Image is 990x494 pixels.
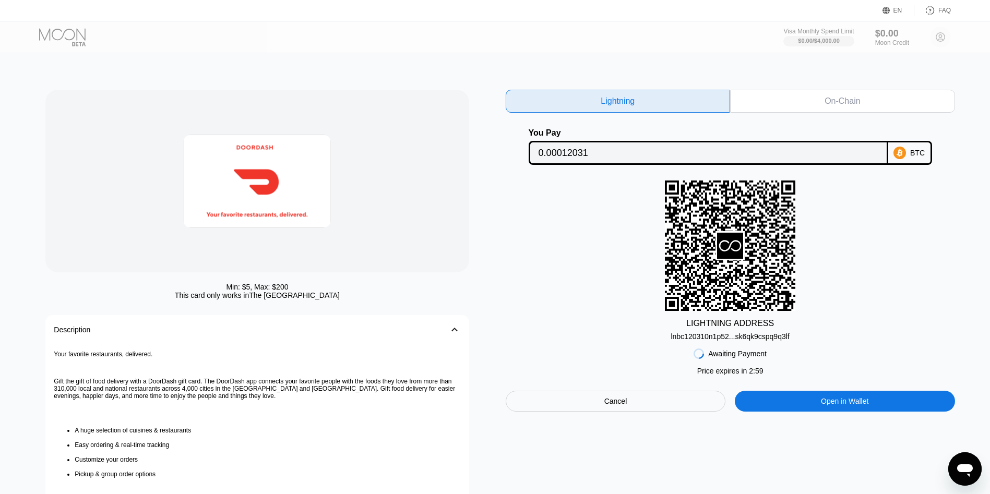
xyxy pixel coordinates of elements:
li: A huge selection of cuisines & restaurants [75,427,460,434]
div: lnbc120310n1p52...sk6qk9cspq9q3lf [671,328,789,341]
div: lnbc120310n1p52...sk6qk9cspq9q3lf [671,332,789,341]
div: Price expires in [697,367,764,375]
li: Pickup & group order options [75,471,460,478]
div: You Pay [529,128,888,138]
div: LIGHTNING ADDRESS [686,319,774,328]
div: BTC [910,149,925,157]
div: Cancel [604,396,627,406]
div: Lightning [506,90,731,113]
iframe: Button to launch messaging window [948,452,982,486]
div: On-Chain [825,96,860,106]
div: On-Chain [730,90,955,113]
li: Customize your orders [75,456,460,463]
div: 󰅀 [448,323,461,336]
div: EN [882,5,914,16]
div: Open in Wallet [821,396,868,406]
div: Open in Wallet [735,391,955,412]
div: $0.00 / $4,000.00 [798,38,840,44]
div: Awaiting Payment [708,350,767,358]
div: Visa Monthly Spend Limit$0.00/$4,000.00 [783,28,854,46]
div: You PayBTC [506,128,955,165]
span: 2 : 59 [749,367,763,375]
li: Easy ordering & real-time tracking [75,441,460,449]
p: Your favorite restaurants, delivered. [54,351,460,358]
div: FAQ [914,5,951,16]
div: Description [54,326,90,334]
div: FAQ [938,7,951,14]
div: EN [893,7,902,14]
div: Min: $ 5 , Max: $ 200 [226,283,288,291]
p: Gift the gift of food delivery with a DoorDash gift card. The DoorDash app connects your favorite... [54,378,460,400]
div: Visa Monthly Spend Limit [783,28,854,35]
div: Lightning [601,96,635,106]
div: Cancel [506,391,726,412]
div: This card only works in The [GEOGRAPHIC_DATA] [175,291,340,299]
